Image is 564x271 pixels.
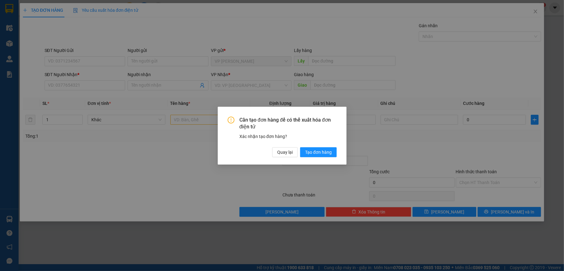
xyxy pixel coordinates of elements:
[239,117,337,131] span: Cần tạo đơn hàng để có thể xuất hóa đơn điện tử
[228,117,234,123] span: exclamation-circle
[300,147,337,157] button: Tạo đơn hàng
[277,148,293,155] span: Quay lại
[272,147,298,157] button: Quay lại
[239,133,337,140] div: Xác nhận tạo đơn hàng?
[305,148,332,155] span: Tạo đơn hàng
